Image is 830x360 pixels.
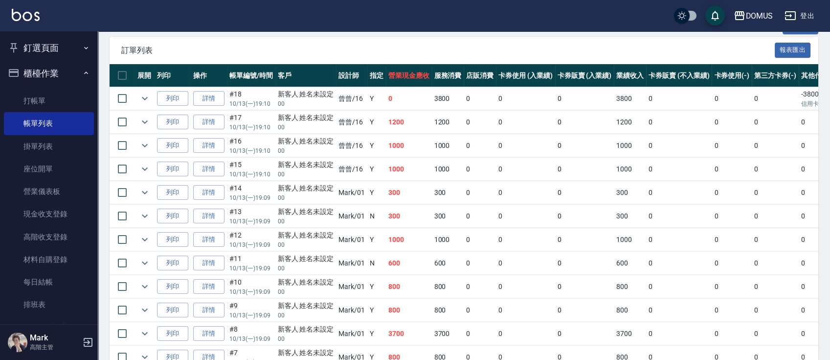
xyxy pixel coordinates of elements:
div: 新客人 姓名未設定 [278,89,334,99]
td: 800 [386,275,432,298]
td: Mark /01 [336,205,367,228]
div: 新客人 姓名未設定 [278,183,334,193]
td: 曾曾 /16 [336,158,367,181]
td: 0 [555,322,614,345]
td: 0 [752,181,799,204]
button: 列印 [157,138,188,153]
td: N [367,205,386,228]
span: 訂單列表 [121,46,775,55]
th: 指定 [367,64,386,87]
p: 00 [278,240,334,249]
div: DOMUS [745,10,773,22]
th: 第三方卡券(-) [752,64,799,87]
td: 0 [496,111,555,134]
td: 曾曾 /16 [336,111,367,134]
a: 詳情 [193,279,224,294]
td: 0 [464,205,496,228]
p: 00 [278,146,334,155]
button: 登出 [781,7,818,25]
td: 0 [752,111,799,134]
td: 1000 [432,228,464,251]
a: 詳情 [193,209,224,224]
td: #16 [227,134,275,157]
td: 600 [386,252,432,275]
td: 0 [555,252,614,275]
div: 新客人 姓名未設定 [278,348,334,358]
p: 00 [278,311,334,320]
a: 現金收支登錄 [4,203,94,225]
p: 00 [278,99,334,108]
div: 新客人 姓名未設定 [278,324,334,335]
p: 10/13 (一) 19:09 [229,335,273,343]
td: 0 [496,181,555,204]
th: 卡券使用 (入業績) [496,64,555,87]
th: 卡券販賣 (入業績) [555,64,614,87]
button: expand row [137,256,152,270]
p: 10/13 (一) 19:09 [229,217,273,226]
td: 3800 [614,87,646,110]
td: 0 [712,205,752,228]
th: 設計師 [336,64,367,87]
th: 客戶 [275,64,336,87]
th: 操作 [191,64,227,87]
p: 10/13 (一) 19:09 [229,193,273,202]
button: 列印 [157,279,188,294]
td: 0 [752,134,799,157]
td: 0 [386,87,432,110]
p: 10/13 (一) 19:09 [229,288,273,296]
td: 300 [432,205,464,228]
a: 掛單列表 [4,135,94,158]
td: #8 [227,322,275,345]
td: 0 [464,111,496,134]
th: 營業現金應收 [386,64,432,87]
a: 帳單列表 [4,112,94,135]
p: 高階主管 [30,343,80,352]
td: 0 [464,275,496,298]
td: Mark /01 [336,228,367,251]
td: Y [367,322,386,345]
td: 0 [496,205,555,228]
td: 0 [712,111,752,134]
td: Mark /01 [336,322,367,345]
button: expand row [137,303,152,317]
td: #18 [227,87,275,110]
a: 高階收支登錄 [4,226,94,248]
button: 列印 [157,185,188,200]
td: 0 [555,158,614,181]
a: 材料自購登錄 [4,248,94,271]
button: 列印 [157,91,188,106]
a: 每日結帳 [4,271,94,293]
td: 0 [496,87,555,110]
div: 新客人 姓名未設定 [278,254,334,264]
td: 0 [464,134,496,157]
td: 1200 [386,111,432,134]
td: 1000 [432,134,464,157]
td: 0 [646,158,712,181]
button: 列印 [157,232,188,247]
td: 0 [752,205,799,228]
th: 卡券販賣 (不入業績) [646,64,712,87]
td: 0 [646,252,712,275]
td: 0 [646,299,712,322]
button: 報表匯出 [775,43,811,58]
td: 0 [496,322,555,345]
td: 800 [432,299,464,322]
td: 0 [752,228,799,251]
th: 列印 [155,64,191,87]
td: 300 [386,205,432,228]
td: Mark /01 [336,275,367,298]
td: 0 [712,228,752,251]
td: 300 [614,205,646,228]
td: 0 [555,87,614,110]
p: 00 [278,123,334,132]
td: 1000 [614,228,646,251]
td: 0 [496,252,555,275]
td: 800 [614,299,646,322]
button: expand row [137,232,152,247]
td: 800 [386,299,432,322]
td: 1000 [614,158,646,181]
td: 1000 [386,228,432,251]
button: expand row [137,115,152,129]
td: 300 [432,181,464,204]
td: 曾曾 /16 [336,87,367,110]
